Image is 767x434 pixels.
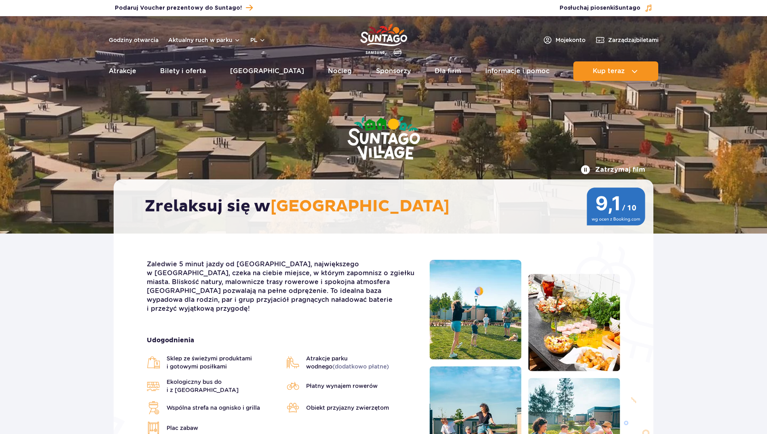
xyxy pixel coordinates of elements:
span: Posłuchaj piosenki [560,4,640,12]
a: Atrakcje [109,61,136,81]
a: Dla firm [435,61,461,81]
a: Informacje i pomoc [485,61,549,81]
h2: Zrelaksuj się w [145,196,630,217]
a: Godziny otwarcia [109,36,158,44]
span: Sklep ze świeżymi produktami i gotowymi posiłkami [167,354,278,371]
a: Zarządzajbiletami [595,35,659,45]
button: Zatrzymaj film [581,165,645,175]
span: Atrakcje parku wodnego [306,354,418,371]
button: Posłuchaj piosenkiSuntago [560,4,653,12]
span: Zarządzaj biletami [608,36,659,44]
span: Płatny wynajem rowerów [306,382,378,390]
span: Ekologiczny bus do i z [GEOGRAPHIC_DATA] [167,378,278,394]
a: [GEOGRAPHIC_DATA] [230,61,304,81]
img: Suntago Village [315,85,452,193]
a: Mojekonto [543,35,585,45]
button: Aktualny ruch w parku [168,37,241,43]
span: Suntago [615,5,640,11]
button: pl [250,36,266,44]
span: Plac zabaw [167,424,198,432]
span: Obiekt przyjazny zwierzętom [306,404,389,412]
a: Bilety i oferta [160,61,206,81]
span: Moje konto [556,36,585,44]
a: Podaruj Voucher prezentowy do Suntago! [115,2,253,13]
a: Sponsorzy [376,61,411,81]
strong: Udogodnienia [147,336,417,345]
button: Kup teraz [573,61,658,81]
span: (dodatkowo płatne) [332,363,389,370]
img: 9,1/10 wg ocen z Booking.com [587,188,645,225]
p: Zaledwie 5 minut jazdy od [GEOGRAPHIC_DATA], największego w [GEOGRAPHIC_DATA], czeka na ciebie mi... [147,260,417,313]
span: [GEOGRAPHIC_DATA] [270,196,450,217]
span: Wspólna strefa na ognisko i grilla [167,404,260,412]
a: Park of Poland [360,20,407,57]
span: Kup teraz [593,67,625,75]
a: Nocleg [328,61,352,81]
span: Podaruj Voucher prezentowy do Suntago! [115,4,242,12]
